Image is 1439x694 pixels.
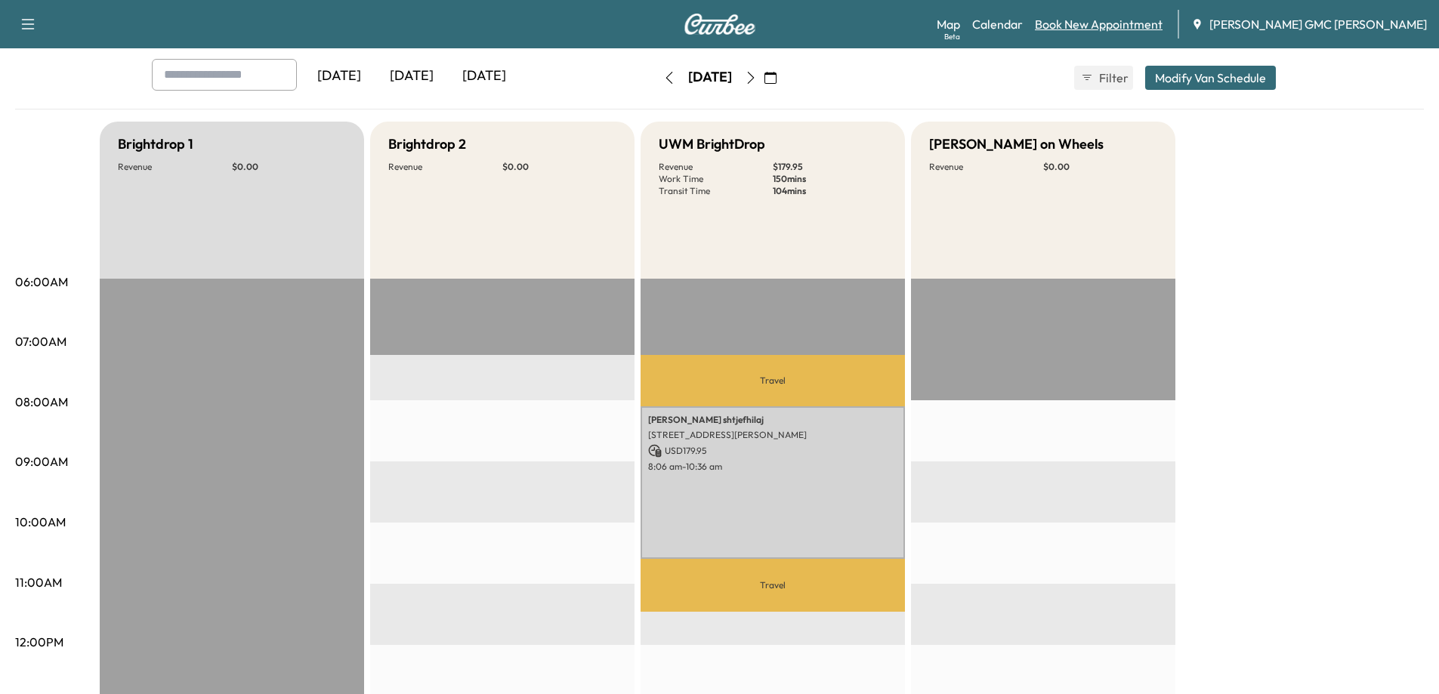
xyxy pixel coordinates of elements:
[1043,161,1157,173] p: $ 0.00
[929,134,1104,155] h5: [PERSON_NAME] on Wheels
[15,273,68,291] p: 06:00AM
[937,15,960,33] a: MapBeta
[118,134,193,155] h5: Brightdrop 1
[659,161,773,173] p: Revenue
[641,559,905,612] p: Travel
[659,134,765,155] h5: UWM BrightDrop
[641,355,905,407] p: Travel
[232,161,346,173] p: $ 0.00
[388,161,502,173] p: Revenue
[15,573,62,591] p: 11:00AM
[773,173,887,185] p: 150 mins
[118,161,232,173] p: Revenue
[15,633,63,651] p: 12:00PM
[648,429,897,441] p: [STREET_ADDRESS][PERSON_NAME]
[1035,15,1163,33] a: Book New Appointment
[688,68,732,87] div: [DATE]
[659,185,773,197] p: Transit Time
[773,185,887,197] p: 104 mins
[659,173,773,185] p: Work Time
[1074,66,1133,90] button: Filter
[1099,69,1126,87] span: Filter
[388,134,466,155] h5: Brightdrop 2
[944,31,960,42] div: Beta
[15,513,66,531] p: 10:00AM
[929,161,1043,173] p: Revenue
[502,161,616,173] p: $ 0.00
[773,161,887,173] p: $ 179.95
[303,59,375,94] div: [DATE]
[375,59,448,94] div: [DATE]
[648,461,897,473] p: 8:06 am - 10:36 am
[448,59,520,94] div: [DATE]
[1145,66,1276,90] button: Modify Van Schedule
[15,332,66,350] p: 07:00AM
[972,15,1023,33] a: Calendar
[648,444,897,458] p: USD 179.95
[15,393,68,411] p: 08:00AM
[684,14,756,35] img: Curbee Logo
[15,452,68,470] p: 09:00AM
[1209,15,1427,33] span: [PERSON_NAME] GMC [PERSON_NAME]
[648,414,897,426] p: [PERSON_NAME] shtjefhilaj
